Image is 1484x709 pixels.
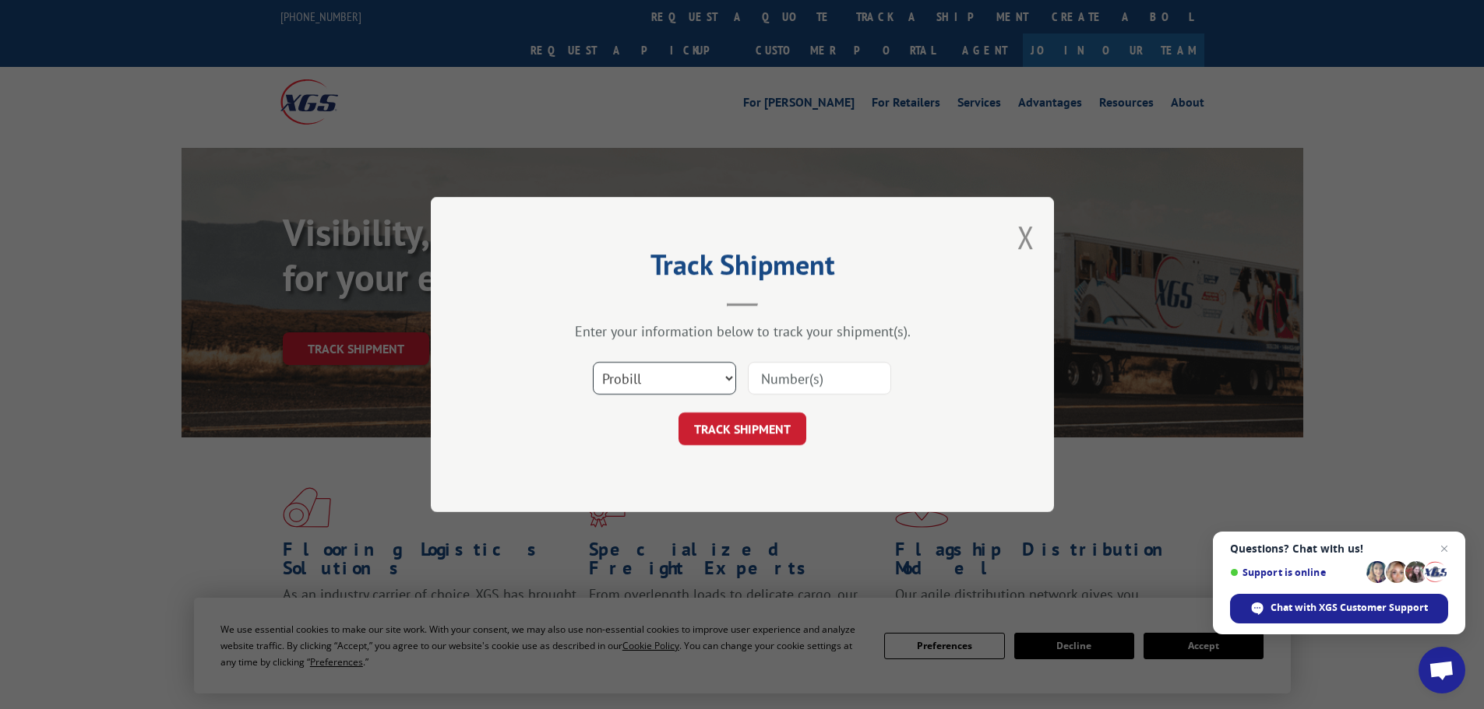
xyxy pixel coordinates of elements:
[748,362,891,395] input: Number(s)
[1419,647,1465,693] div: Open chat
[1230,594,1448,623] div: Chat with XGS Customer Support
[1230,542,1448,555] span: Questions? Chat with us!
[1271,601,1428,615] span: Chat with XGS Customer Support
[509,254,976,283] h2: Track Shipment
[1017,216,1035,258] button: Close modal
[679,412,806,445] button: TRACK SHIPMENT
[1230,567,1361,578] span: Support is online
[509,322,976,340] div: Enter your information below to track your shipment(s).
[1435,539,1454,558] span: Close chat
